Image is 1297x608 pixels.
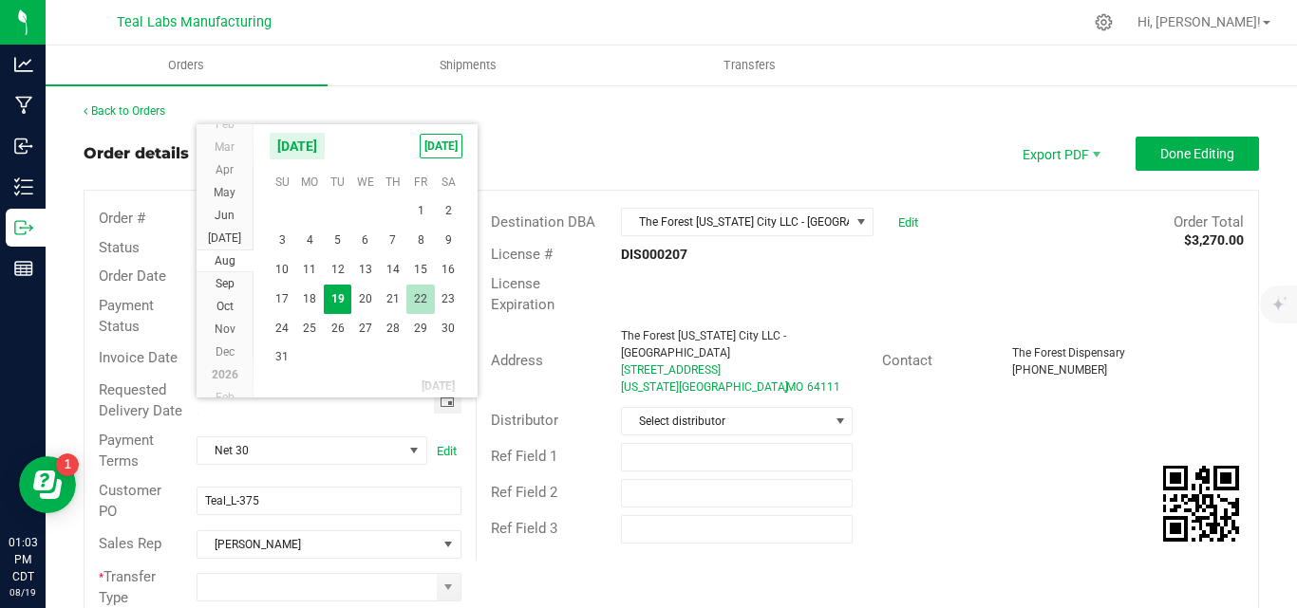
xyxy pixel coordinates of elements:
[786,380,803,394] span: MO
[99,381,182,420] span: Requested Delivery Date
[1012,363,1107,377] span: [PHONE_NUMBER]
[1163,466,1239,542] img: Scan me!
[46,46,328,85] a: Orders
[1174,213,1244,230] span: Order Total
[379,285,406,314] span: 21
[142,57,230,74] span: Orders
[622,408,828,434] span: Select distributor
[296,255,324,285] td: Monday, August 11, 2025
[435,226,462,255] span: 9
[698,57,801,74] span: Transfers
[420,134,462,158] span: [DATE]
[1012,346,1066,359] span: The Forest
[84,104,165,118] a: Back to Orders
[379,168,406,196] th: Th
[351,285,379,314] span: 20
[14,218,33,237] inline-svg: Outbound
[435,314,462,343] td: Saturday, August 30, 2025
[215,254,235,267] span: Aug
[212,368,238,381] span: 2026
[609,46,891,85] a: Transfers
[324,285,351,314] td: Tuesday, August 19, 2025
[19,456,76,513] iframe: Resource center
[214,186,235,199] span: May
[351,226,379,255] span: 6
[414,57,522,74] span: Shipments
[435,255,462,285] span: 16
[99,482,161,521] span: Customer PO
[1003,137,1117,171] li: Export PDF
[406,196,434,226] td: Friday, August 1, 2025
[99,432,154,470] span: Payment Terms
[215,140,235,154] span: Mar
[14,259,33,278] inline-svg: Reports
[435,285,462,314] span: 23
[882,352,932,369] span: Contact
[406,255,434,285] span: 15
[406,314,434,343] span: 29
[1184,232,1244,248] strong: $3,270.00
[491,275,555,314] span: License Expiration
[99,239,140,256] span: Status
[197,531,437,558] span: [PERSON_NAME]
[99,349,178,366] span: Invoice Date
[269,226,296,255] span: 3
[434,387,461,414] span: Toggle calendar
[406,285,434,314] td: Friday, August 22, 2025
[807,380,840,394] span: 64111
[351,314,379,343] td: Wednesday, August 27, 2025
[435,255,462,285] td: Saturday, August 16, 2025
[296,314,324,343] span: 25
[435,196,462,226] td: Saturday, August 2, 2025
[324,255,351,285] span: 12
[84,142,189,165] div: Order details
[216,345,235,359] span: Dec
[379,255,406,285] td: Thursday, August 14, 2025
[435,226,462,255] td: Saturday, August 9, 2025
[406,285,434,314] span: 22
[379,314,406,343] span: 28
[208,231,241,245] span: [DATE]
[622,209,849,235] span: The Forest [US_STATE] City LLC - [GEOGRAPHIC_DATA]
[99,568,156,607] span: Transfer Type
[14,96,33,115] inline-svg: Manufacturing
[296,255,324,285] span: 11
[491,213,595,230] span: Destination DBA
[491,484,557,501] span: Ref Field 2
[269,314,296,343] td: Sunday, August 24, 2025
[406,168,434,196] th: Fr
[328,46,610,85] a: Shipments
[216,163,234,176] span: Apr
[1137,14,1261,29] span: Hi, [PERSON_NAME]!
[324,255,351,285] td: Tuesday, August 12, 2025
[491,412,558,429] span: Distributor
[621,363,721,377] span: [STREET_ADDRESS]
[435,196,462,226] span: 2
[269,285,296,314] td: Sunday, August 17, 2025
[1163,466,1239,542] qrcode: 00005592
[491,448,557,465] span: Ref Field 1
[296,285,324,314] td: Monday, August 18, 2025
[215,209,235,222] span: Jun
[99,267,166,285] span: Order Date
[324,285,351,314] span: 19
[351,226,379,255] td: Wednesday, August 6, 2025
[621,380,788,394] span: [US_STATE][GEOGRAPHIC_DATA]
[216,300,234,313] span: Oct
[406,314,434,343] td: Friday, August 29, 2025
[56,453,79,476] iframe: Resource center unread badge
[269,314,296,343] span: 24
[197,437,403,464] span: Net 30
[324,168,351,196] th: Tu
[216,391,235,404] span: Feb
[296,226,324,255] td: Monday, August 4, 2025
[14,55,33,74] inline-svg: Analytics
[379,226,406,255] span: 7
[435,314,462,343] span: 30
[1160,146,1234,161] span: Done Editing
[379,285,406,314] td: Thursday, August 21, 2025
[1092,13,1116,31] div: Manage settings
[784,380,786,394] span: ,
